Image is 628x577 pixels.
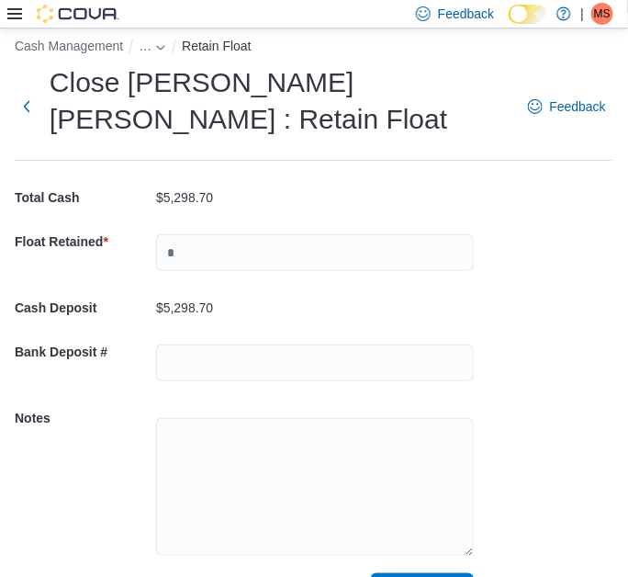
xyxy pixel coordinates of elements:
[15,88,39,125] button: Next
[509,5,547,24] input: Dark Mode
[182,39,251,53] button: Retain Float
[15,39,123,53] button: Cash Management
[521,88,613,125] a: Feedback
[591,3,613,25] div: Michael Slauenwhite
[438,5,494,23] span: Feedback
[156,190,213,205] p: $5,298.70
[15,223,152,260] h5: Float Retained
[15,334,152,370] h5: Bank Deposit #
[580,3,584,25] p: |
[15,400,152,436] h5: Notes
[15,179,152,216] h5: Total Cash
[37,5,119,23] img: Cova
[15,289,152,326] h5: Cash Deposit
[50,64,510,138] h1: Close [PERSON_NAME] [PERSON_NAME] : Retain Float
[594,3,611,25] span: MS
[139,39,151,53] span: See collapsed breadcrumbs
[155,42,166,53] svg: - Clicking this button will toggle a popover dialog.
[15,35,613,61] nav: An example of EuiBreadcrumbs
[139,39,166,53] button: See collapsed breadcrumbs - Clicking this button will toggle a popover dialog.
[156,300,213,315] p: $5,298.70
[509,24,510,25] span: Dark Mode
[550,97,606,116] span: Feedback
